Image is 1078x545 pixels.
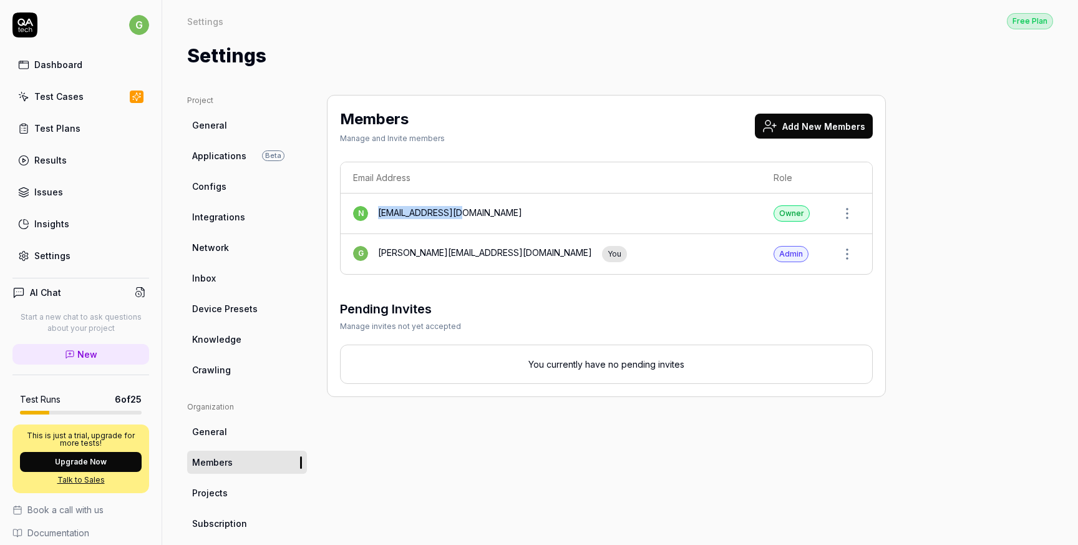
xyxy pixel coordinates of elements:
[192,149,246,162] span: Applications
[187,451,307,474] a: Members
[187,15,223,27] div: Settings
[27,503,104,516] span: Book a call with us
[192,210,245,223] span: Integrations
[192,363,231,376] span: Crawling
[12,312,149,334] p: Start a new chat to ask questions about your project
[12,243,149,268] a: Settings
[12,52,149,77] a: Dashboard
[34,249,70,262] div: Settings
[12,180,149,204] a: Issues
[192,456,233,469] span: Members
[353,206,368,221] span: n
[34,58,82,71] div: Dashboard
[187,481,307,504] a: Projects
[353,358,860,371] p: You currently have no pending invites
[12,116,149,140] a: Test Plans
[192,272,216,285] span: Inbox
[12,148,149,172] a: Results
[602,246,627,262] div: You
[34,185,63,199] div: Issues
[27,526,89,539] span: Documentation
[20,474,142,486] a: Talk to Sales
[187,114,307,137] a: General
[129,12,149,37] button: g
[187,175,307,198] a: Configs
[187,512,307,535] a: Subscription
[1007,12,1053,29] button: Free Plan
[1007,13,1053,29] div: Free Plan
[835,201,860,226] button: Open members actions menu
[835,242,860,267] button: Open members actions menu
[192,517,247,530] span: Subscription
[30,286,61,299] h4: AI Chat
[12,503,149,516] a: Book a call with us
[115,393,142,406] span: 6 of 25
[761,162,822,194] th: Role
[34,90,84,103] div: Test Cases
[12,84,149,109] a: Test Cases
[353,246,368,261] span: g
[20,452,142,472] button: Upgrade Now
[77,348,97,361] span: New
[192,302,258,315] span: Device Presets
[340,108,409,130] h2: Members
[755,114,873,139] button: Add New Members
[187,144,307,167] a: ApplicationsBeta
[340,133,445,144] div: Manage and Invite members
[192,486,228,499] span: Projects
[12,526,149,539] a: Documentation
[34,154,67,167] div: Results
[187,236,307,259] a: Network
[34,122,80,135] div: Test Plans
[12,344,149,365] a: New
[12,212,149,236] a: Insights
[20,432,142,447] p: This is just a trial, upgrade for more tests!
[378,206,522,221] div: [EMAIL_ADDRESS][DOMAIN_NAME]
[187,42,266,70] h1: Settings
[192,180,226,193] span: Configs
[340,321,461,332] div: Manage invites not yet accepted
[187,205,307,228] a: Integrations
[187,95,307,106] div: Project
[34,217,69,230] div: Insights
[187,297,307,320] a: Device Presets
[192,119,227,132] span: General
[340,300,461,318] h3: Pending Invites
[192,333,241,346] span: Knowledge
[262,150,284,161] span: Beta
[129,15,149,35] span: g
[378,246,592,262] div: [PERSON_NAME][EMAIL_ADDRESS][DOMAIN_NAME]
[20,394,61,405] h5: Test Runs
[187,328,307,351] a: Knowledge
[192,425,227,438] span: General
[774,246,808,262] div: Admin
[187,358,307,381] a: Crawling
[774,205,810,222] div: Owner
[192,241,229,254] span: Network
[187,267,307,290] a: Inbox
[187,401,307,413] div: Organization
[187,420,307,443] a: General
[341,162,761,194] th: Email Address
